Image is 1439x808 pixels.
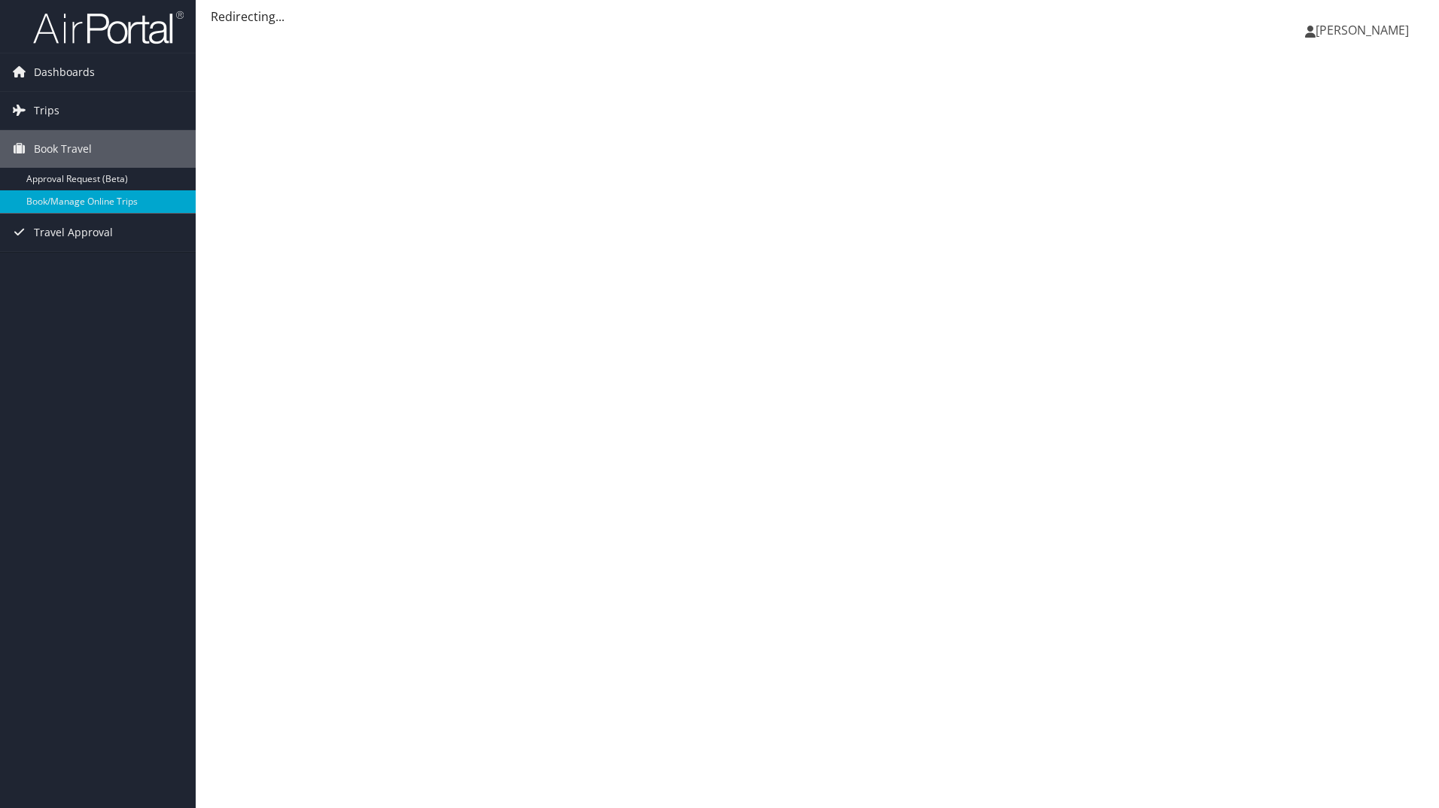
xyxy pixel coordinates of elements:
span: Book Travel [34,130,92,168]
span: Trips [34,92,59,129]
a: [PERSON_NAME] [1305,8,1424,53]
span: Travel Approval [34,214,113,251]
img: airportal-logo.png [33,10,184,45]
span: [PERSON_NAME] [1316,22,1409,38]
div: Redirecting... [211,8,1424,26]
span: Dashboards [34,53,95,91]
